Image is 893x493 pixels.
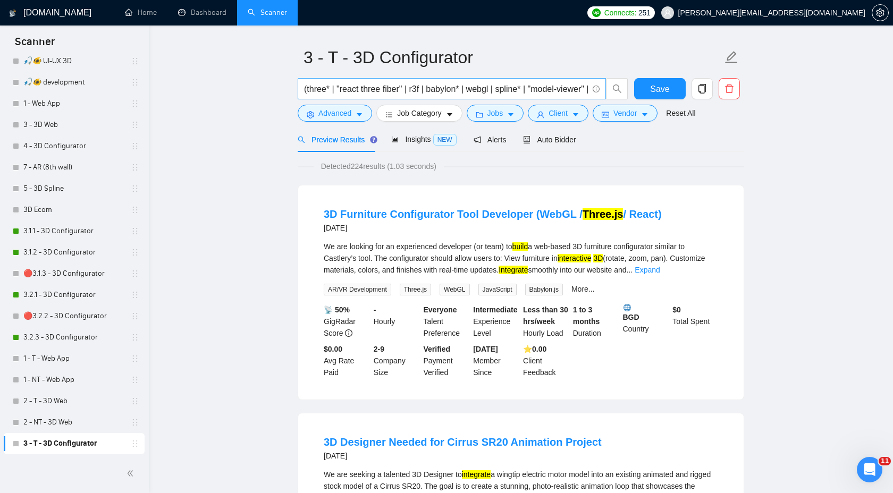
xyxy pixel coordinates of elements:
span: holder [131,354,139,363]
a: Expand [635,266,660,274]
span: Scanner [6,34,63,56]
span: user [664,9,671,16]
b: $0.00 [324,345,342,353]
a: 3D Designer Needed for Cirrus SR20 Animation Project [324,436,602,448]
div: Avg Rate Paid [322,343,372,378]
span: Save [650,82,669,96]
div: Tooltip anchor [369,135,378,144]
a: 1 - T - Web App [23,348,124,369]
span: Job Category [397,107,441,119]
span: Vendor [613,107,637,119]
b: Less than 30 hrs/week [523,305,568,326]
span: caret-down [507,110,515,118]
a: 3 - T - 3D Configurator [23,433,124,454]
span: holder [131,397,139,405]
div: We are looking for an experienced developer (or team) to a web-based 3D furniture configurator si... [324,241,718,276]
span: holder [131,163,139,172]
mark: 3D [593,254,603,262]
span: caret-down [356,110,363,118]
span: 11 [879,457,891,465]
span: caret-down [446,110,453,118]
b: 1 to 3 months [573,305,600,326]
div: Member Since [471,343,521,378]
img: upwork-logo.png [592,8,601,17]
span: search [298,136,305,143]
a: Reset All [666,107,695,119]
span: Insights [391,135,456,143]
span: Three.js [400,284,431,295]
b: Intermediate [473,305,517,314]
mark: Integrate [499,266,528,274]
b: $ 0 [672,305,681,314]
div: Hourly [372,304,422,339]
button: search [606,78,628,99]
img: logo [9,5,16,22]
span: 251 [638,7,650,19]
span: holder [131,121,139,129]
span: setting [307,110,314,118]
div: Experience Level [471,304,521,339]
b: - [374,305,376,314]
span: NEW [433,134,457,146]
input: Scanner name... [304,44,722,71]
span: Preview Results [298,135,374,144]
a: 3.1.2 - 3D Configurator [23,242,124,263]
div: Duration [571,304,621,339]
span: holder [131,142,139,150]
span: delete [719,84,739,93]
span: caret-down [641,110,648,118]
a: 3D Ecom [23,199,124,220]
span: holder [131,269,139,278]
a: dashboardDashboard [178,8,226,17]
span: holder [131,248,139,257]
span: robot [523,136,530,143]
button: barsJob Categorycaret-down [376,105,462,122]
span: Connects: [604,7,636,19]
span: info-circle [345,329,352,337]
span: holder [131,184,139,193]
button: idcardVendorcaret-down [593,105,658,122]
span: holder [131,206,139,214]
span: holder [131,333,139,342]
span: idcard [602,110,609,118]
span: notification [474,136,481,143]
mark: interactive [558,254,592,262]
b: BGD [623,304,669,321]
a: More... [571,285,595,293]
span: holder [131,57,139,65]
b: Everyone [424,305,457,314]
span: Auto Bidder [523,135,576,144]
span: setting [872,8,888,17]
b: ⭐️ 0.00 [523,345,546,353]
b: Verified [424,345,451,353]
button: copy [692,78,713,99]
a: 1 - NT - Web App [23,369,124,390]
div: [DATE] [324,449,602,462]
span: double-left [127,468,137,479]
div: [DATE] [324,222,662,234]
div: Talent Preference [422,304,471,339]
input: Search Freelance Jobs... [304,82,588,96]
span: holder [131,227,139,235]
iframe: Intercom live chat [857,457,882,482]
div: Total Spent [670,304,720,339]
a: 🔴3.2.2 - 3D Configurator [23,305,124,327]
b: 📡 50% [324,305,350,314]
mark: integrate [462,470,491,479]
a: 1 - Web App [23,93,124,114]
a: searchScanner [248,8,287,17]
span: copy [692,84,712,93]
div: Company Size [372,343,422,378]
span: Babylon.js [525,284,563,295]
span: area-chart [391,135,399,143]
a: 🎣🐠 development [23,72,124,93]
button: userClientcaret-down [528,105,588,122]
div: Hourly Load [521,304,571,339]
span: AR/VR Development [324,284,391,295]
span: Advanced [318,107,351,119]
div: Country [621,304,671,339]
span: holder [131,418,139,427]
a: 🎣🐠 UI-UX 3D [23,50,124,72]
a: 3.2.1 - 3D Configurator [23,284,124,305]
span: edit [724,50,738,64]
